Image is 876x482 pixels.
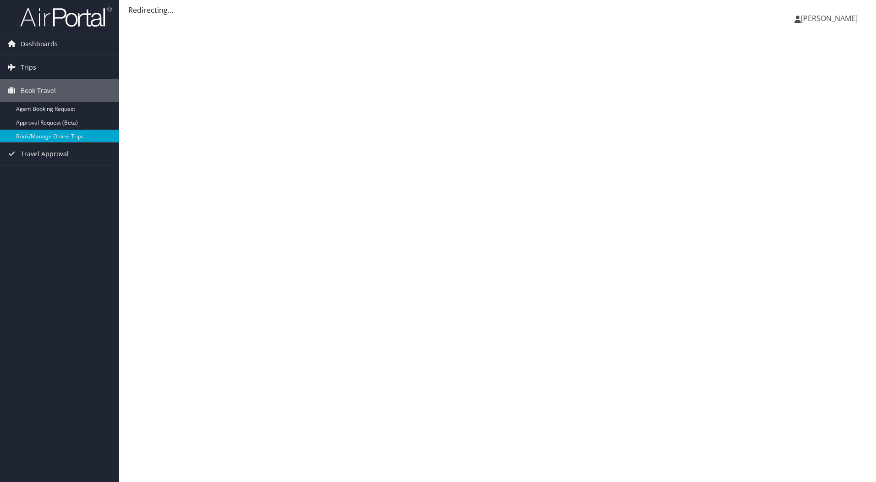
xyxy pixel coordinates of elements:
[21,56,36,79] span: Trips
[128,5,867,16] div: Redirecting...
[20,6,112,27] img: airportal-logo.png
[21,33,58,55] span: Dashboards
[794,5,867,32] a: [PERSON_NAME]
[21,142,69,165] span: Travel Approval
[21,79,56,102] span: Book Travel
[801,13,858,23] span: [PERSON_NAME]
